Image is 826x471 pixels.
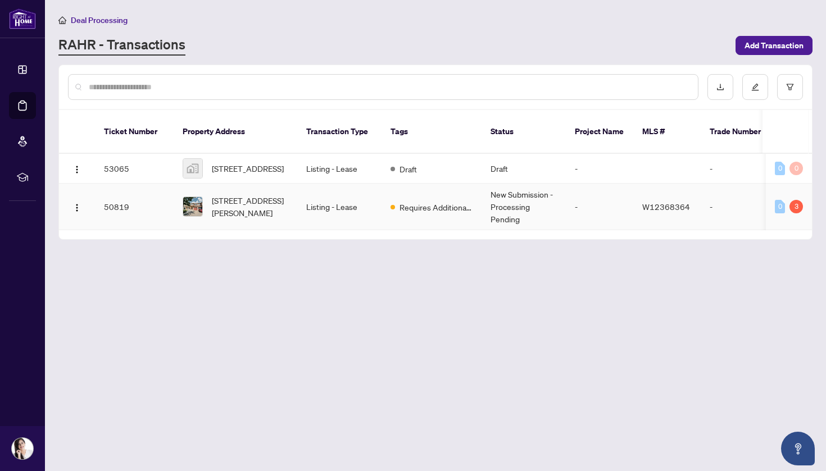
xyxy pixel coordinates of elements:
span: Requires Additional Docs [400,201,473,213]
span: W12368364 [642,202,690,212]
div: 0 [775,162,785,175]
th: Project Name [566,110,633,154]
td: 53065 [95,154,174,184]
th: Status [482,110,566,154]
td: Listing - Lease [297,154,382,184]
td: Draft [482,154,566,184]
span: download [716,83,724,91]
span: filter [786,83,794,91]
span: Add Transaction [745,36,804,54]
th: Tags [382,110,482,154]
span: [STREET_ADDRESS] [212,162,284,175]
div: 0 [789,162,803,175]
img: Profile Icon [12,438,33,459]
button: filter [777,74,803,100]
th: Transaction Type [297,110,382,154]
th: Property Address [174,110,297,154]
img: thumbnail-img [183,197,202,216]
th: MLS # [633,110,701,154]
img: thumbnail-img [183,159,202,178]
td: - [701,154,779,184]
td: - [566,154,633,184]
td: 50819 [95,184,174,230]
img: logo [9,8,36,29]
td: Listing - Lease [297,184,382,230]
span: Draft [400,163,417,175]
button: edit [742,74,768,100]
div: 0 [775,200,785,213]
th: Trade Number [701,110,779,154]
td: - [701,184,779,230]
a: RAHR - Transactions [58,35,185,56]
td: - [566,184,633,230]
span: edit [751,83,759,91]
img: Logo [72,165,81,174]
button: Add Transaction [736,36,813,55]
button: Open asap [781,432,815,465]
button: Logo [68,159,86,177]
span: [STREET_ADDRESS][PERSON_NAME] [212,194,288,219]
button: Logo [68,198,86,216]
td: New Submission - Processing Pending [482,184,566,230]
span: Deal Processing [71,15,128,25]
th: Ticket Number [95,110,174,154]
div: 3 [789,200,803,213]
button: download [707,74,733,100]
span: home [58,16,66,24]
img: Logo [72,203,81,212]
